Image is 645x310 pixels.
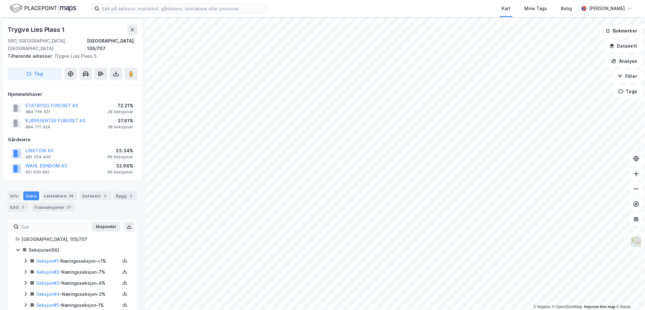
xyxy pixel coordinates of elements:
[600,25,642,37] button: Bokmerker
[108,109,133,114] div: 28 Seksjoner
[613,85,642,98] button: Tags
[613,280,645,310] div: Kontrollprogram for chat
[561,5,572,12] div: Bolig
[8,67,62,80] button: Tag
[26,109,50,114] div: 984 756 631
[108,102,133,109] div: 72.21%
[8,37,87,52] div: 1051, [GEOGRAPHIC_DATA], [GEOGRAPHIC_DATA]
[31,203,75,212] div: Transaksjoner
[552,305,583,309] a: OpenStreetMap
[107,125,133,130] div: 38 Seksjoner
[42,191,77,200] div: Leietakere
[36,269,59,275] a: Seksjon#2
[8,203,29,212] div: ESG
[8,191,21,200] div: Info
[29,246,130,254] div: Seksjoner ( 66 )
[107,162,133,170] div: 32.68%
[68,193,75,199] div: 38
[8,136,137,143] div: Gårdeiere
[26,155,51,160] div: 981 354 400
[8,52,132,60] div: Trygve Lies Plass 5
[80,191,111,200] div: Datasett
[26,125,50,130] div: 984 771 924
[102,193,108,199] div: 2
[36,280,59,286] a: Seksjon#3
[8,25,66,35] div: Trygve Lies Plass 1
[533,305,551,309] a: Mapbox
[66,204,72,210] div: 27
[23,191,39,200] div: Eiere
[87,37,137,52] div: [GEOGRAPHIC_DATA], 105/707
[20,204,26,210] div: 2
[36,257,120,265] div: - Næringsseksjon - <1%
[613,280,645,310] iframe: Chat Widget
[128,193,134,199] div: 3
[107,170,133,175] div: 66 Seksjoner
[36,279,120,287] div: - Næringsseksjon - 4%
[92,222,120,232] button: Ekspander
[612,70,642,83] button: Filter
[21,236,130,243] div: [GEOGRAPHIC_DATA], 105/707
[107,155,133,160] div: 66 Seksjoner
[36,290,120,298] div: - Næringsseksjon - 2%
[36,258,58,264] a: Seksjon#1
[36,302,59,308] a: Seksjon#5
[36,301,120,309] div: - Næringsseksjon - 1%
[606,55,642,67] button: Analyse
[36,268,120,276] div: - Næringsseksjon - 7%
[19,222,88,231] input: Søk
[8,53,54,59] span: Tilhørende adresser:
[589,5,625,12] div: [PERSON_NAME]
[524,5,547,12] div: Mine Tags
[10,3,76,14] img: logo.f888ab2527a4732fd821a326f86c7f29.svg
[107,147,133,155] div: 33.34%
[26,170,49,175] div: 821 650 992
[107,117,133,125] div: 27.81%
[8,91,137,98] div: Hjemmelshaver
[502,5,510,12] div: Kart
[584,305,615,309] a: Improve this map
[630,236,642,248] img: Z
[36,291,60,297] a: Seksjon#4
[604,40,642,52] button: Datasett
[99,4,268,13] input: Søk på adresse, matrikkel, gårdeiere, leietakere eller personer
[113,191,137,200] div: Bygg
